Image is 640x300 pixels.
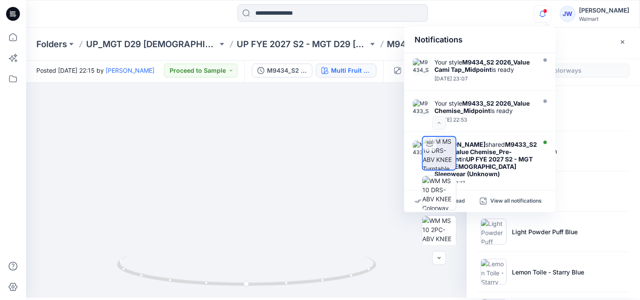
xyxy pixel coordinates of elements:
div: Your style is ready [434,58,534,73]
img: M9434_S2 2026_Value Cami Tap_Pre-Midpoint [413,58,430,76]
div: [PERSON_NAME] [579,5,629,16]
strong: M9433_S2 2026_Value Chemise_Midpoint [434,100,530,114]
a: UP_MGT D29 [DEMOGRAPHIC_DATA] Sleep [86,38,218,50]
button: Multi Fruit - Navy Water [316,64,376,77]
img: WM MS 10 2PC-ABV KNEE Front wo Avatar [422,216,456,250]
button: M9434_S2 2026_Value Cami Tap_Pre-Midpoint [252,64,312,77]
img: M9433_S2 2026_Value Chemise_Pre-Midpoint [413,100,430,117]
p: View all notifications [490,197,542,205]
p: Lemon Toile - Starry Blue [512,268,584,277]
div: Thursday, August 07, 2025 21:17 [434,180,537,186]
div: JW [560,6,576,22]
div: shared in [434,141,537,177]
a: Folders [36,38,67,50]
div: M9434_S2 2026_Value Cami Tap_Pre-Midpoint [267,66,307,75]
span: Posted [DATE] 22:15 by [36,66,154,75]
div: Multi Fruit - Navy Water [331,66,371,75]
strong: M9434_S2 2026_Value Cami Tap_Midpoint [434,58,530,73]
div: Thursday, August 14, 2025 23:07 [434,76,534,82]
div: Your style is ready [434,100,534,114]
p: Light Powder Puff Blue [512,227,578,236]
img: WM MS 10 DRS-ABV KNEE Colorway wo Avatar [422,176,456,210]
img: Light Powder Puff Blue [481,219,507,245]
div: Notifications [404,27,556,53]
div: Thursday, August 14, 2025 22:53 [434,117,534,123]
img: eyJhbGciOiJIUzI1NiIsImtpZCI6IjAiLCJzbHQiOiJzZXMiLCJ0eXAiOiJKV1QifQ.eyJkYXRhIjp7InR5cGUiOiJzdG9yYW... [76,20,417,298]
img: Lemon Toile - Starry Blue [481,259,507,285]
strong: UP FYE 2027 S2 - MGT D29 [DEMOGRAPHIC_DATA] Sleepwear (Unknown) [434,155,533,177]
a: [PERSON_NAME] [106,67,154,74]
div: Walmart [579,16,629,22]
img: WM MS 10 DRS-ABV KNEE Turntable with Avatar [423,137,456,170]
a: UP FYE 2027 S2 - MGT D29 [DEMOGRAPHIC_DATA] Sleepwear [237,38,368,50]
strong: M9433_S2 2026_Value Chemise_Pre-Midpoint [434,141,537,163]
p: M9434_S2 2026_Value Cami Tap_Midpoint [387,38,519,50]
